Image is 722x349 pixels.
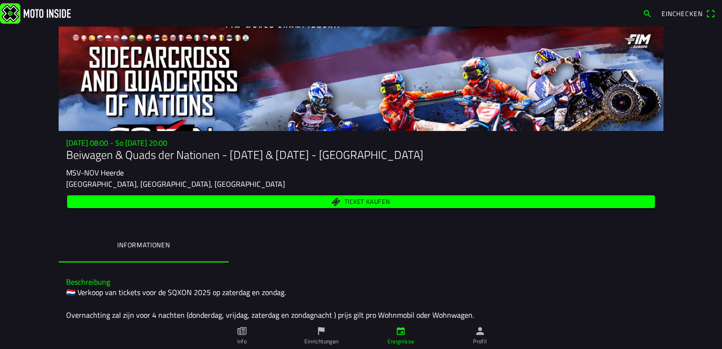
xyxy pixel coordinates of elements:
ion-icon: Kalender [395,326,406,336]
ion-label: Informationen [117,240,170,250]
a: suchen [638,5,657,21]
ion-icon: Flagge [316,326,327,336]
ion-label: Ereignisse [387,337,414,346]
h3: [DATE] 08:00 - So [DATE] 20:00 [66,139,656,148]
ion-text: MSV-NOV Heerde [66,167,124,178]
span: Einchecken [662,9,702,18]
ion-label: Profil [473,337,487,346]
ion-text: [GEOGRAPHIC_DATA], [GEOGRAPHIC_DATA], [GEOGRAPHIC_DATA] [66,178,285,190]
ion-label: Info [237,337,247,346]
span: Ticket kaufen [344,199,390,205]
a: EincheckenQR-Scanner [657,5,720,21]
h1: Beiwagen & Quads der Nationen - [DATE] & [DATE] - [GEOGRAPHIC_DATA] [66,148,656,162]
ion-icon: Person [475,326,485,336]
h3: Beschreibung [66,278,656,287]
ion-label: Einrichtungen [304,337,339,346]
ion-icon: Papier [237,326,247,336]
